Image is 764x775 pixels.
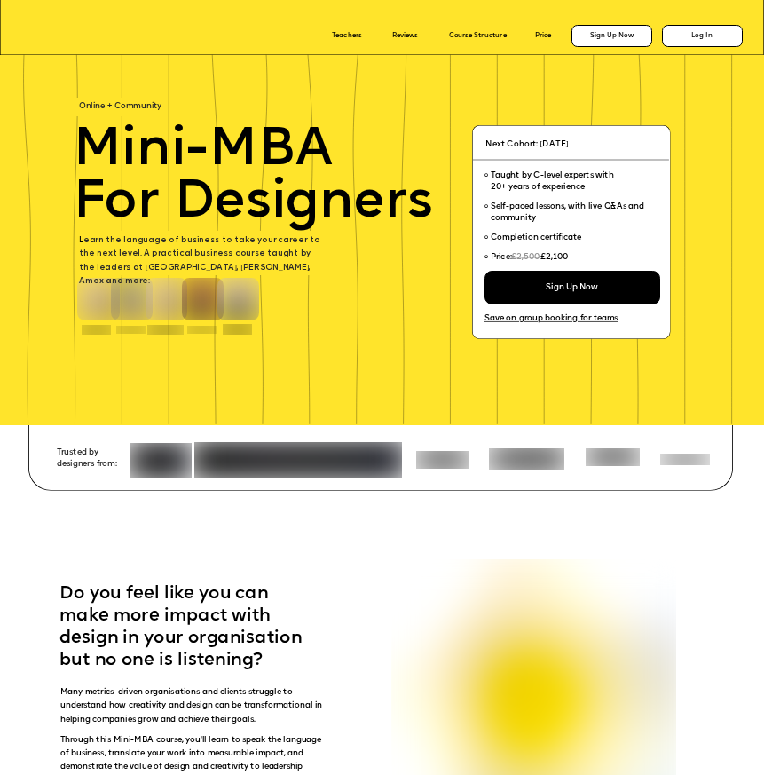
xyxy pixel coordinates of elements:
span: Next Cohort: [DATE] [485,140,569,148]
span: Do you feel like you can make more impact with design in your organisation but no one is listening? [59,585,306,670]
span: Many metrics-driven organisations and clients struggle to understand how creativity and design ca... [60,689,325,724]
span: Online + Community [79,103,161,111]
span: £2,500 [511,253,540,261]
span: Taught by C-level experts with 20+ years of experience [490,171,613,192]
a: Teachers [332,33,362,40]
span: Self-paced lessons, with live Q&As and community [490,202,646,223]
span: Price: [490,253,511,261]
span: Trusted by designers from: [57,448,116,468]
a: Price [535,33,551,40]
span: L [79,236,83,244]
a: Course Structure [449,33,507,40]
span: earn the language of business to take your career to the next level. A practical business course ... [79,236,322,285]
span: Mini-MBA [73,124,333,178]
a: Save on group booking for teams [484,315,618,324]
a: Reviews [392,33,418,40]
span: Completion certificate [490,233,581,241]
span: £2,100 [540,253,569,261]
span: For Designers [73,178,432,231]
